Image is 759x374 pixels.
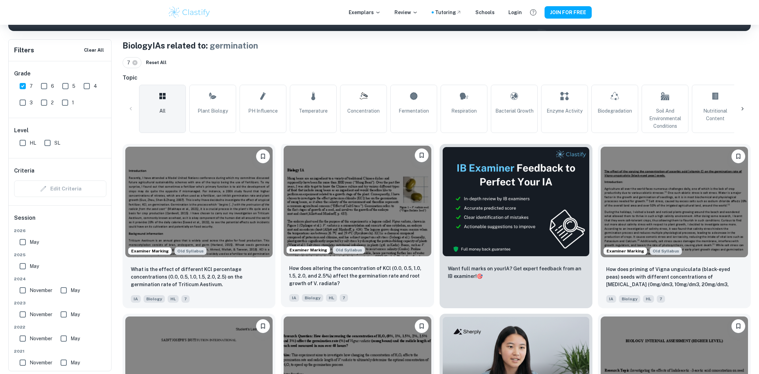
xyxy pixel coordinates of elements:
span: IA [289,294,299,302]
p: Exemplars [349,9,381,16]
span: 🎯 [477,273,483,279]
img: Biology IA example thumbnail: How does priming of Vigna unguiculata (b [601,147,748,257]
a: Examiner MarkingStarting from the May 2025 session, the Biology IA requirements have changed. It'... [123,144,275,308]
span: Bacterial Growth [495,107,534,115]
span: November [30,311,52,318]
div: Starting from the May 2025 session, the Biology IA requirements have changed. It's OK to refer to... [650,247,682,255]
img: Thumbnail [442,147,590,257]
button: Please log in to bookmark exemplars [731,319,745,333]
span: 7 [340,294,348,302]
a: Login [508,9,522,16]
h6: Level [14,126,106,135]
button: Please log in to bookmark exemplars [415,319,429,333]
span: Examiner Marking [128,248,171,254]
span: Enzyme Activity [547,107,582,115]
a: Tutoring [435,9,462,16]
span: Old Syllabus [175,247,207,255]
span: Fermentation [399,107,429,115]
p: What is the effect of different KCl percentage concentrations (0.0, 0.5, 1.0, 1.5, 2.0, 2.5) on t... [131,266,267,288]
img: Biology IA example thumbnail: What is the effect of different KCl perc [125,147,273,257]
span: Concentration [347,107,380,115]
span: Soil and Environmental Conditions [645,107,685,130]
span: HL [326,294,337,302]
span: 2022 [14,324,106,330]
div: Starting from the May 2025 session, the Biology IA requirements have changed. It's OK to refer to... [175,247,207,255]
span: 5 [72,82,75,90]
a: ThumbnailWant full marks on yourIA? Get expert feedback from an IB examiner! [440,144,592,308]
button: Clear All [82,45,106,55]
a: Schools [475,9,495,16]
span: May [71,335,80,342]
p: How does priming of Vigna unguiculata (black-eyed peas) seeds with different concentrations of as... [606,266,742,289]
span: Biology [619,295,640,303]
span: 4 [94,82,97,90]
span: May [71,359,80,366]
button: Help and Feedback [527,7,539,18]
span: IA [131,295,141,303]
span: Examiner Marking [604,248,647,254]
a: Examiner MarkingStarting from the May 2025 session, the Biology IA requirements have changed. It'... [598,144,751,308]
span: 2021 [14,348,106,354]
span: Old Syllabus [650,247,682,255]
span: SL [54,139,60,147]
div: 7 [123,57,141,68]
span: Examiner Marking [287,247,330,253]
span: 7 [30,82,33,90]
span: May [30,262,39,270]
button: Please log in to bookmark exemplars [256,319,270,333]
span: Temperature [299,107,328,115]
span: Biology [144,295,165,303]
span: All [159,107,166,115]
p: Review [394,9,418,16]
div: Criteria filters are unavailable when searching by topic [14,180,106,197]
span: May [30,238,39,246]
button: Please log in to bookmark exemplars [415,148,429,162]
button: Reset All [144,58,168,68]
span: May [71,311,80,318]
span: HL [168,295,179,303]
span: November [30,359,52,366]
span: 2023 [14,300,106,306]
span: Biodegradation [598,107,632,115]
span: 7 [127,59,133,66]
h6: Grade [14,70,106,78]
span: pH Influence [248,107,278,115]
span: HL [643,295,654,303]
span: HL [30,139,36,147]
a: Examiner MarkingStarting from the May 2025 session, the Biology IA requirements have changed. It'... [281,144,434,308]
button: Please log in to bookmark exemplars [731,149,745,163]
span: 6 [51,82,54,90]
p: How does altering the concentration of KCl (0.0, 0.5, 1.0, 1.5, 2.0, and 2.5%) affect the germina... [289,264,425,287]
h6: Topic [123,74,751,82]
img: Clastify logo [168,6,211,19]
h6: Criteria [14,167,34,175]
span: November [30,335,52,342]
h6: Filters [14,45,34,55]
span: May [71,287,80,294]
span: Biology [302,294,323,302]
span: Respiration [451,107,477,115]
span: Plant Biology [198,107,228,115]
span: 2 [51,99,54,106]
img: Biology IA example thumbnail: How does altering the concentration of K [284,146,431,256]
span: 3 [30,99,33,106]
div: Starting from the May 2025 session, the Biology IA requirements have changed. It's OK to refer to... [333,246,365,254]
span: IA [606,295,616,303]
button: Please log in to bookmark exemplars [256,149,270,163]
span: Old Syllabus [333,246,365,254]
span: germination [210,41,258,50]
span: 7 [181,295,190,303]
p: Want full marks on your IA ? Get expert feedback from an IB examiner! [448,265,584,280]
button: JOIN FOR FREE [545,6,592,19]
h6: Session [14,214,106,228]
h1: Biology IAs related to: [123,39,751,52]
span: 2024 [14,276,106,282]
span: 2025 [14,252,106,258]
span: 2026 [14,228,106,234]
span: Nutritional Content [695,107,736,122]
